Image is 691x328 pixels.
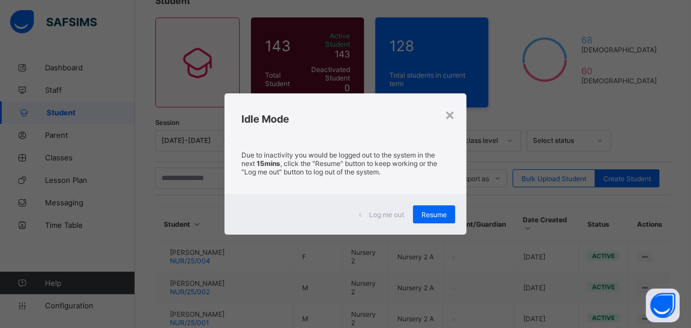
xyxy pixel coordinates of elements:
[241,151,450,176] p: Due to inactivity you would be logged out to the system in the next , click the "Resume" button t...
[646,289,680,322] button: Open asap
[445,105,455,124] div: ×
[257,159,280,168] strong: 15mins
[421,210,447,219] span: Resume
[241,113,450,125] h2: Idle Mode
[369,210,404,219] span: Log me out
